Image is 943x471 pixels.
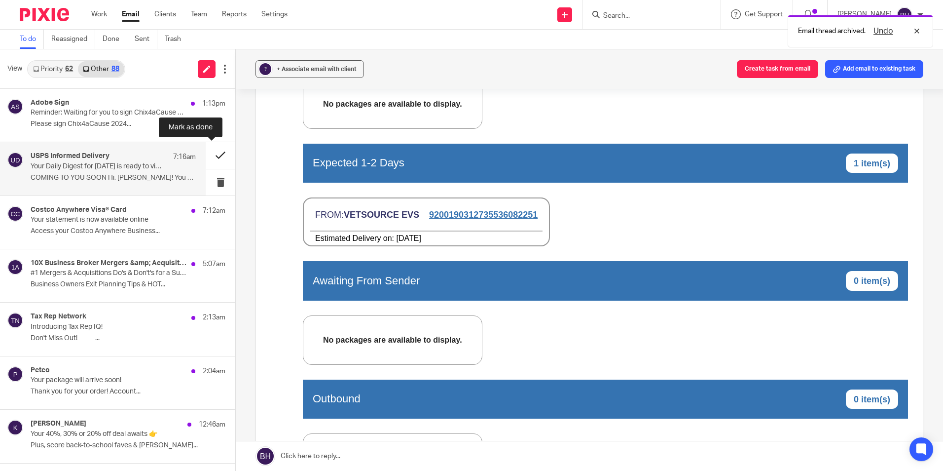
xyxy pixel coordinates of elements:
[10,266,33,283] img: Package Icon
[31,227,225,235] p: Access your Costco Anywhere Business...
[74,84,292,99] h2: [DATE]
[103,30,127,49] a: Done
[31,376,186,385] p: Your package will arrive soon!
[74,58,292,71] h2: Hi !
[7,152,23,168] img: svg%3E
[558,298,587,308] span: item(s)
[31,109,186,117] p: Reminder: Waiting for you to sign Chix4aCause 2024 CRED[DATE]
[135,30,157,49] a: Sent
[31,99,69,107] h4: Adobe Sign
[7,313,23,328] img: svg%3E
[203,366,225,376] p: 2:04am
[292,10,324,28] img: USPS Logo image
[91,9,107,19] a: Work
[154,9,176,19] a: Clients
[33,271,75,279] h1: PACKAGES
[255,60,364,78] button: ? + Associate email with client
[7,64,22,74] span: View
[65,66,73,73] div: 62
[7,259,23,275] img: svg%3E
[20,8,69,21] img: Pixie
[25,159,43,168] h1: MAIL
[737,60,818,78] button: Create task from email
[798,26,866,36] p: Email thread archived.
[362,108,407,116] strong: Mailpiece(s)
[111,110,135,120] div: August
[825,60,923,78] button: Add email to existing task
[10,155,35,172] img: Icon Envelope
[10,297,92,309] h2: Expected [DATE]
[170,73,174,81] span: 1
[31,430,186,438] p: Your 40%, 30% or 20% off deal awaits 👉
[31,152,109,160] h4: USPS Informed Delivery
[191,9,207,19] a: Team
[20,358,159,366] strong: No packages are available to display.
[31,269,186,277] p: #1 Mergers & Acquisitions Do's & Don't's for a Successful Exit
[199,420,225,430] p: 12:46am
[203,259,225,269] p: 5:07am
[439,108,481,116] strong: Package(s)
[51,30,95,49] a: Reassigned
[261,9,288,19] a: Settings
[222,9,247,19] a: Reports
[31,120,225,128] p: Please sign Chix4aCause 2024...
[31,441,225,450] p: Plus, score back-to-school faves & [PERSON_NAME]...
[31,280,225,289] p: Business Owners Exit Planning Tips & HOT...
[203,313,225,322] p: 2:13am
[165,30,188,49] a: Trash
[31,313,86,321] h4: Tax Rep Network
[523,155,595,173] a: View Dashboard
[85,58,180,70] span: , [PERSON_NAME]
[173,152,196,162] p: 7:16am
[31,174,196,182] p: COMING TO YOU SOON Hi, [PERSON_NAME]! You have 0...
[7,366,23,382] img: svg%3E
[75,266,147,284] a: View Dashboard
[7,99,23,115] img: svg%3E
[31,420,86,428] h4: [PERSON_NAME]
[10,415,102,427] h2: Expected 1-2 Days
[362,71,407,104] h1: 0
[74,71,292,84] p: You have mailpiece(s) and inbound package(s) arriving soon.
[439,71,481,104] h1: 1
[78,61,124,77] a: Other88
[7,206,23,222] img: svg%3E
[31,216,186,224] p: Your statement is now available online
[31,206,127,214] h4: Costco Anywhere Visa® Card
[122,9,140,19] a: Email
[203,206,225,216] p: 7:12am
[558,417,587,427] span: item(s)
[897,7,912,23] img: svg%3E
[28,61,78,77] a: Priority62
[551,417,556,427] span: 1
[259,63,271,75] div: ?
[20,30,44,49] a: To do
[202,99,225,109] p: 1:13pm
[31,323,186,331] p: Introducing Tax Rep IQ!
[111,66,119,73] div: 88
[31,366,50,375] h4: Petco
[107,73,111,81] span: 0
[7,420,23,435] img: svg%3E
[277,66,357,72] span: + Associate email with client
[551,298,556,308] span: 0
[870,25,896,37] button: Undo
[31,388,225,396] p: Thank you for your order! Account...
[31,334,225,343] p: Don't Miss Out! ͏ ‌ ­ ͏ ‌ ­ ͏ ‌...
[31,259,186,268] h4: 10X Business Broker Mergers &amp; Acquisitions
[74,100,108,133] span: 24
[20,207,164,215] strong: No mailpieces are available to display.
[111,120,135,128] div: 2025
[31,162,163,171] p: Your Daily Digest for [DATE] is ready to view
